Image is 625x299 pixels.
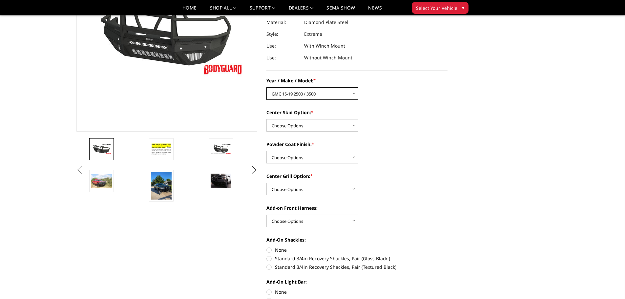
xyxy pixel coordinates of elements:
[326,6,355,15] a: SEMA Show
[304,28,322,40] dd: Extreme
[91,143,112,155] img: T2 Series - Extreme Front Bumper (receiver or winch)
[266,204,448,211] label: Add-on Front Harness:
[266,173,448,180] label: Center Grill Option:
[266,236,448,243] label: Add-On Shackles:
[91,174,112,188] img: T2 Series - Extreme Front Bumper (receiver or winch)
[182,6,197,15] a: Home
[266,28,299,40] dt: Style:
[592,267,625,299] iframe: Chat Widget
[266,77,448,84] label: Year / Make / Model:
[368,6,382,15] a: News
[266,40,299,52] dt: Use:
[249,165,259,175] button: Next
[266,16,299,28] dt: Material:
[266,278,448,285] label: Add-On Light Bar:
[462,4,464,11] span: ▾
[210,6,237,15] a: shop all
[211,174,231,188] img: T2 Series - Extreme Front Bumper (receiver or winch)
[266,141,448,148] label: Powder Coat Finish:
[211,143,231,155] img: T2 Series - Extreme Front Bumper (receiver or winch)
[151,172,172,200] img: T2 Series - Extreme Front Bumper (receiver or winch)
[304,40,345,52] dd: With Winch Mount
[266,52,299,64] dt: Use:
[304,52,352,64] dd: Without Winch Mount
[304,16,348,28] dd: Diamond Plate Steel
[289,6,314,15] a: Dealers
[266,255,448,262] label: Standard 3/4in Recovery Shackles, Pair (Gloss Black )
[266,288,448,295] label: None
[250,6,276,15] a: Support
[266,246,448,253] label: None
[416,5,457,11] span: Select Your Vehicle
[266,109,448,116] label: Center Skid Option:
[151,142,172,156] img: T2 Series - Extreme Front Bumper (receiver or winch)
[75,165,85,175] button: Previous
[412,2,469,14] button: Select Your Vehicle
[266,264,448,270] label: Standard 3/4in Recovery Shackles, Pair (Textured Black)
